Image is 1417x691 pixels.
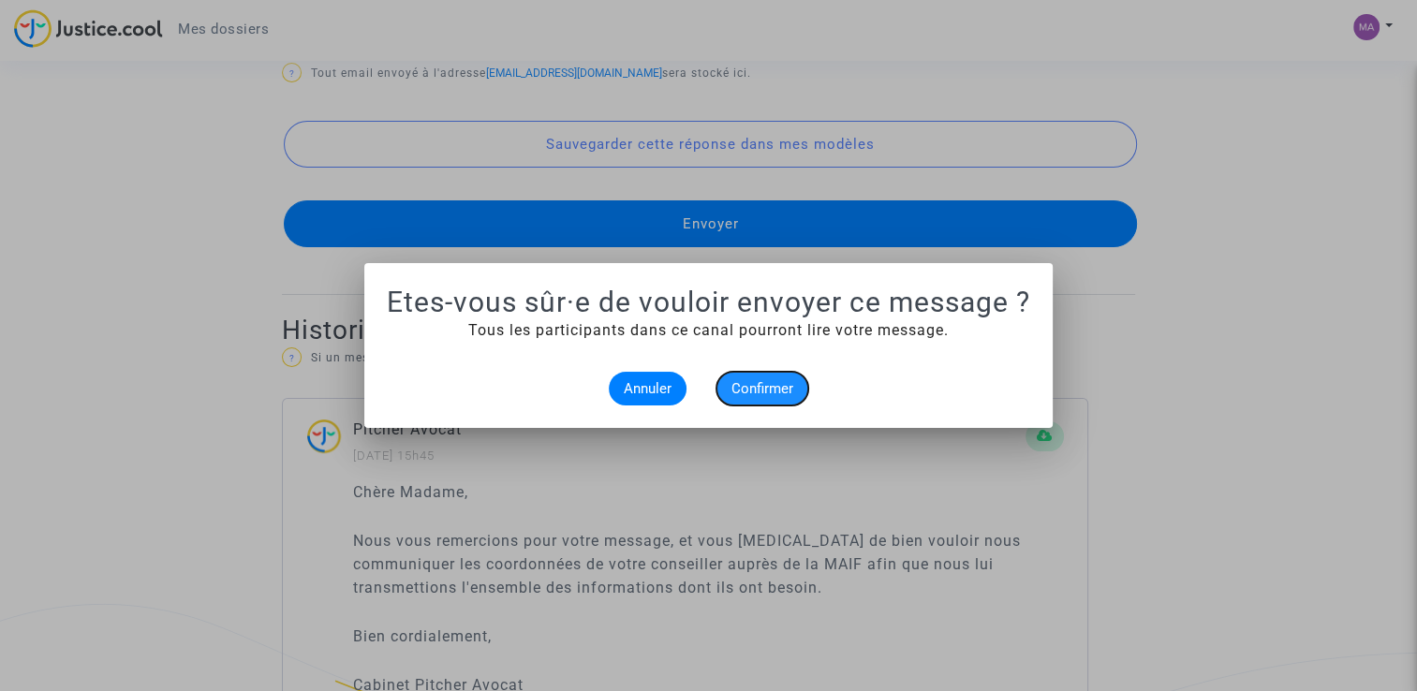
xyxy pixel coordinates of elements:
span: Tous les participants dans ce canal pourront lire votre message. [468,321,949,339]
button: Annuler [609,372,686,405]
button: Confirmer [716,372,808,405]
span: Annuler [624,380,672,397]
span: Confirmer [731,380,793,397]
h1: Etes-vous sûr·e de vouloir envoyer ce message ? [387,286,1030,319]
